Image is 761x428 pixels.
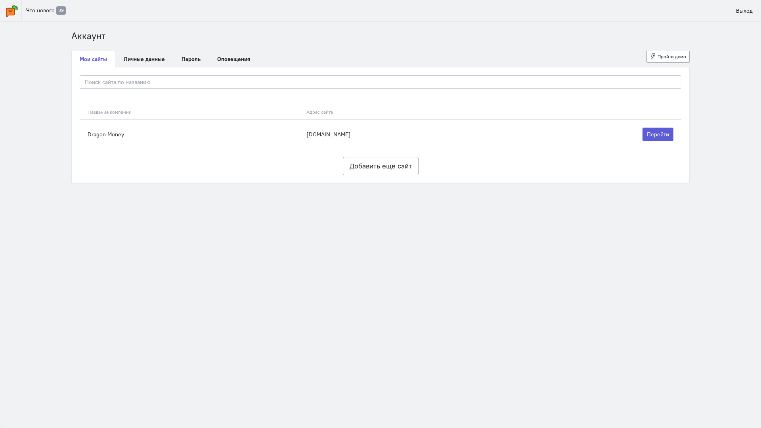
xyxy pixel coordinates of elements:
[80,105,302,120] th: Название компании
[71,30,105,43] li: Аккаунт
[26,7,55,14] span: Что нового
[209,51,258,67] a: Оповещения
[646,51,690,63] button: Пройти демо
[56,6,66,15] span: 39
[173,51,209,67] a: Пароль
[658,53,686,59] span: Пройти демо
[22,4,70,17] a: Что нового 39
[71,30,690,43] nav: breadcrumb
[302,105,511,120] th: Адрес сайта
[642,128,673,141] a: Перейти
[80,119,302,149] td: Dragon Money
[115,51,173,67] a: Личные данные
[302,119,511,149] td: [DOMAIN_NAME]
[732,4,757,17] a: Выход
[80,75,681,89] input: Поиск сайта по названию
[6,5,18,17] img: carrot-quest.svg
[71,51,115,67] a: Мои сайты
[343,157,419,175] button: Добавить ещё сайт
